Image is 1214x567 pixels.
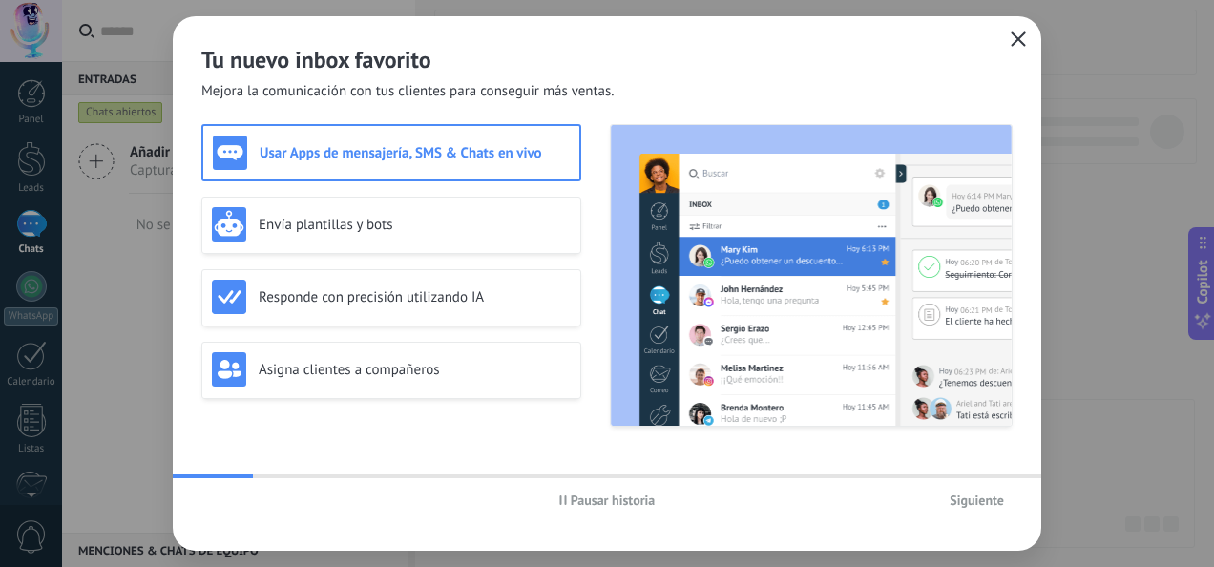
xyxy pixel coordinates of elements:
h3: Asigna clientes a compañeros [259,361,571,379]
h3: Usar Apps de mensajería, SMS & Chats en vivo [260,144,570,162]
button: Siguiente [941,486,1013,514]
h3: Envía plantillas y bots [259,216,571,234]
span: Pausar historia [571,493,656,507]
span: Mejora la comunicación con tus clientes para conseguir más ventas. [201,82,615,101]
button: Pausar historia [551,486,664,514]
h3: Responde con precisión utilizando IA [259,288,571,306]
h2: Tu nuevo inbox favorito [201,45,1013,74]
span: Siguiente [950,493,1004,507]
